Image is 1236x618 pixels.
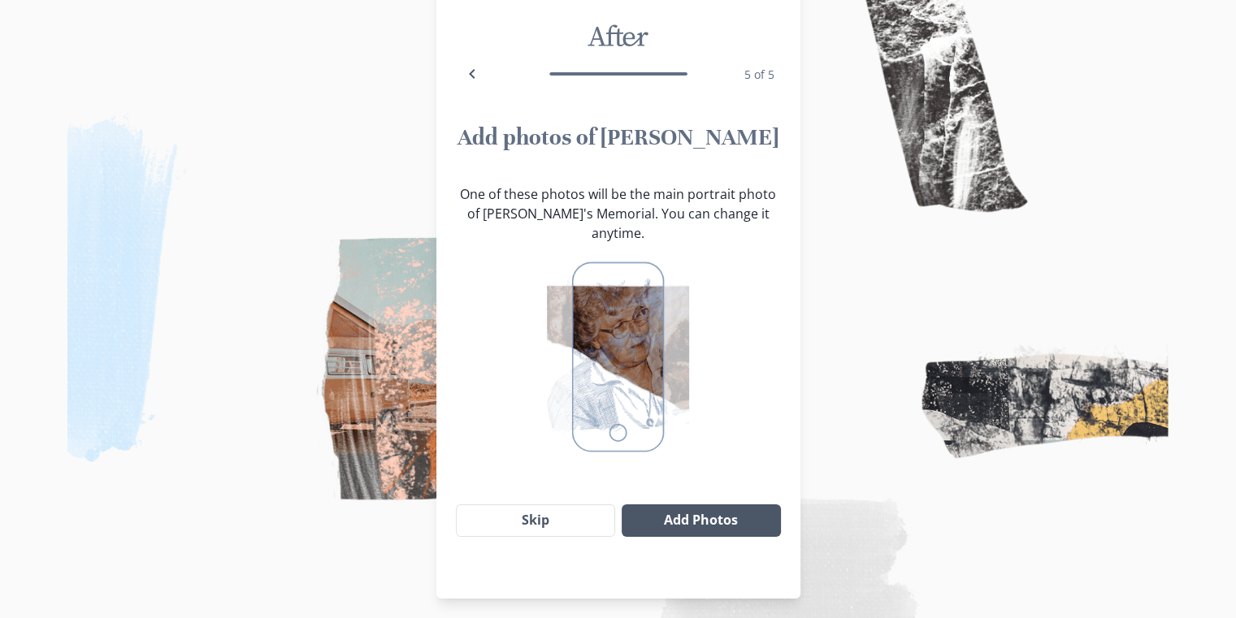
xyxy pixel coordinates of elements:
[456,504,616,537] button: Skip
[622,504,780,537] button: Add Photos
[456,58,488,90] button: Back
[744,67,774,82] span: 5 of 5
[547,256,688,459] img: Portrait photo preview
[456,123,781,152] h1: Add photos of [PERSON_NAME]
[456,184,781,243] p: One of these photos will be the main portrait photo of [PERSON_NAME]'s Memorial. You can change i...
